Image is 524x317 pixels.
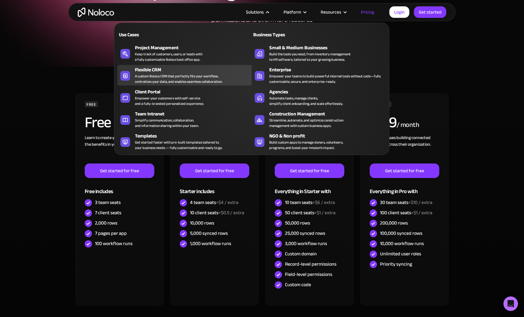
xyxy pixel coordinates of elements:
div: Business Types [252,31,316,38]
div: Enterprise [269,66,389,73]
a: AgenciesAutomate tasks, manage clients,simplify client onboarding, and scale effortlessly. [252,87,386,108]
div: Solutions [246,8,264,16]
a: Get started for free [275,163,344,178]
div: Open Intercom Messenger [503,296,518,311]
span: +$4 / extra [216,198,238,207]
div: / month [397,120,419,130]
a: Get started for free [180,163,249,178]
a: Pricing [353,8,382,16]
div: Small & Medium Businesses [269,44,389,51]
div: 100 client seats [380,209,432,216]
a: Get started for free [85,163,154,178]
div: Everything in Starter with [275,178,344,198]
div: Build custom apps to manage donors, volunteers, programs, and boost your mission’s impact. [269,140,343,150]
div: Free includes [85,178,154,198]
div: Flexible CRM [135,66,254,73]
div: Automate tasks, manage clients, simplify client onboarding, and scale effortlessly. [269,95,343,106]
div: Empower your customers with self-service and a fully-branded personalized experience. [135,95,204,106]
span: +$1 / extra [411,208,432,217]
span: +$10 / extra [408,198,432,207]
div: 10 client seats [190,209,244,216]
span: +$1 / extra [314,208,336,217]
div: 200,000 rows [380,220,408,226]
a: Construction ManagementStreamline, automate, and optimize constructionmanagement with custom busi... [252,109,386,130]
a: Business Types [252,27,386,41]
a: Flexible CRMA custom Noloco CRM that perfectly fits your workflow,centralizes your data, and enab... [117,65,252,86]
a: Login [389,6,409,18]
div: Custom code [285,281,311,288]
div: Record-level permissions [285,261,336,267]
a: Small & Medium BusinessesBuild the tools you need, from inventory managementto HR software, tailo... [252,43,386,63]
span: +$6 / extra [313,198,335,207]
div: 25,000 synced rows [285,230,325,237]
a: NGO & Non profitBuild custom apps to manage donors, volunteers,programs, and boost your mission’s... [252,131,386,152]
div: Team Intranet [135,110,254,118]
a: Client PortalEmpower your customers with self-serviceand a fully-branded personalized experience. [117,87,252,108]
div: Get started faster with pre-built templates tailored to your business needs — fully customizable ... [135,140,222,150]
div: Unlimited user roles [380,251,421,257]
div: FREE [85,101,98,107]
div: 7 client seats [95,209,121,216]
div: Build the tools you need, from inventory management to HR software, tailored to your growing busi... [269,51,351,62]
div: 100 workflow runs [95,240,133,247]
div: Everything in Pro with [370,178,439,198]
div: Field-level permissions [285,271,332,278]
div: 50,000 rows [285,220,310,226]
div: Simplify communication, collaboration, and information sharing within your team. [135,118,199,128]
div: Resources [313,8,353,16]
div: Starter includes [180,178,249,198]
div: Platform [283,8,301,16]
div: Client Portal [135,88,254,95]
div: 3,000 workflow runs [285,240,327,247]
a: Project ManagementKeep track of customers, users, or leads witha fully customizable Noloco back o... [117,43,252,63]
div: Solutions [238,8,276,16]
div: 7 pages per app [95,230,127,237]
div: Construction Management [269,110,389,118]
div: Agencies [269,88,389,95]
div: 4 team seats [190,199,238,206]
div: Use Cases [117,31,182,38]
div: For businesses building connected solutions across their organization. ‍ [370,134,439,163]
div: 5,000 synced rows [190,230,228,237]
div: Project Management [135,44,254,51]
div: NGO & Non profit [269,132,389,140]
div: 10 team seats [285,199,335,206]
a: Get started for free [370,163,439,178]
a: TemplatesGet started faster with pre-built templates tailored toyour business needs — fully custo... [117,131,252,152]
div: A custom Noloco CRM that perfectly fits your workflow, centralizes your data, and enables seamles... [135,73,222,84]
h2: 319 [370,115,397,130]
div: 3 team seats [95,199,121,206]
a: Team IntranetSimplify communication, collaboration,and information sharing within your team. [117,109,252,130]
a: home [78,8,114,17]
div: Platform [276,8,313,16]
div: Resources [321,8,341,16]
div: 100,000 synced rows [380,230,422,237]
div: 30 team seats [380,199,432,206]
div: 10,000 rows [190,220,214,226]
div: 50 client seats [285,209,336,216]
a: Use Cases [117,27,252,41]
div: Learn to create your first app and see the benefits in your team ‍ [85,134,154,163]
a: Get started [414,6,446,18]
div: Keep track of customers, users, or leads with a fully customizable Noloco back office app. [135,51,202,62]
div: 2,000 rows [95,220,117,226]
a: EnterpriseEmpower your teams to build powerful internal tools without code—fully customizable, se... [252,65,386,86]
div: Empower your teams to build powerful internal tools without code—fully customizable, secure, and ... [269,73,383,84]
div: 1,000 workflow runs [190,240,231,247]
div: Custom domain [285,251,317,257]
div: Templates [135,132,254,140]
div: Priority syncing [380,261,412,267]
h2: Free [85,115,111,130]
nav: Solutions [114,14,389,155]
span: +$0.5 / extra [218,208,244,217]
div: 10,000 workflow runs [380,240,424,247]
div: Streamline, automate, and optimize construction management with custom business apps. [269,118,343,128]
